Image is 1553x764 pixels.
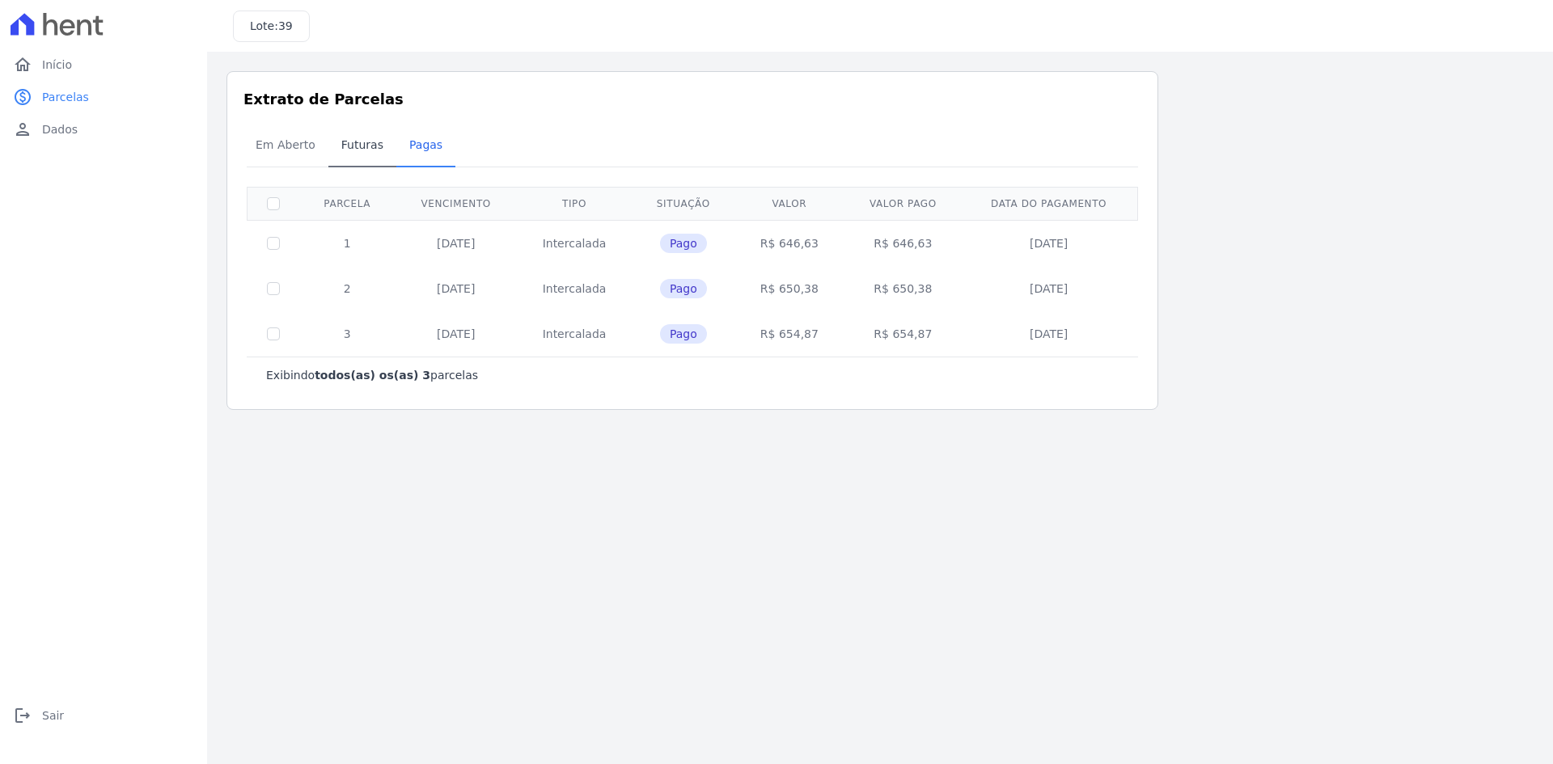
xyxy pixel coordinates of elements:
td: R$ 646,63 [844,220,962,266]
span: Pago [660,279,707,298]
td: Intercalada [517,311,632,357]
a: homeInício [6,49,201,81]
td: R$ 646,63 [735,220,844,266]
input: Só é possível selecionar pagamentos em aberto [267,282,280,295]
span: Dados [42,121,78,137]
input: Só é possível selecionar pagamentos em aberto [267,327,280,340]
th: Valor [735,187,844,220]
span: 39 [278,19,293,32]
span: Início [42,57,72,73]
td: [DATE] [395,266,517,311]
a: paidParcelas [6,81,201,113]
span: Parcelas [42,89,89,105]
p: Exibindo parcelas [266,367,478,383]
td: 3 [299,311,395,357]
th: Valor pago [844,187,962,220]
td: [DATE] [963,311,1136,357]
span: Sair [42,707,64,724]
a: personDados [6,113,201,146]
b: todos(as) os(as) 3 [315,369,430,382]
td: [DATE] [395,220,517,266]
i: logout [13,706,32,725]
a: Em Aberto [243,125,328,167]
td: [DATE] [395,311,517,357]
td: R$ 650,38 [735,266,844,311]
i: paid [13,87,32,107]
i: home [13,55,32,74]
span: Pago [660,234,707,253]
span: Em Aberto [246,129,325,161]
span: Futuras [332,129,393,161]
td: R$ 654,87 [735,311,844,357]
th: Situação [632,187,735,220]
td: R$ 654,87 [844,311,962,357]
span: Pago [660,324,707,344]
td: [DATE] [963,266,1136,311]
td: 2 [299,266,395,311]
a: Futuras [328,125,396,167]
h3: Extrato de Parcelas [243,88,1141,110]
th: Tipo [517,187,632,220]
th: Data do pagamento [963,187,1136,220]
span: Pagas [400,129,452,161]
td: Intercalada [517,220,632,266]
h3: Lote: [250,18,293,35]
i: person [13,120,32,139]
td: 1 [299,220,395,266]
input: Só é possível selecionar pagamentos em aberto [267,237,280,250]
th: Parcela [299,187,395,220]
td: Intercalada [517,266,632,311]
td: R$ 650,38 [844,266,962,311]
a: Pagas [396,125,455,167]
td: [DATE] [963,220,1136,266]
th: Vencimento [395,187,517,220]
a: logoutSair [6,699,201,732]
